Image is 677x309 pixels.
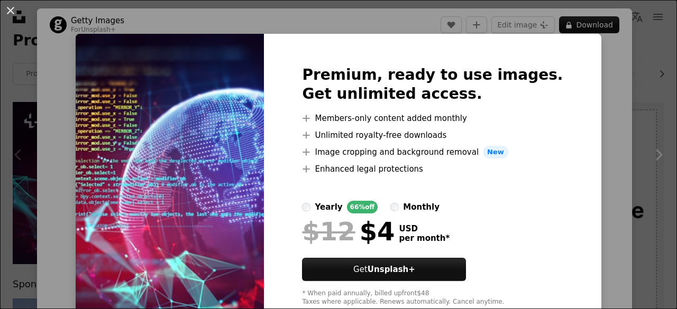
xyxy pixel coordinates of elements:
[302,65,563,104] h2: Premium, ready to use images. Get unlimited access.
[302,258,466,281] button: GetUnsplash+
[302,163,563,175] li: Enhanced legal protections
[302,112,563,125] li: Members-only content added monthly
[302,218,355,245] span: $12
[399,233,450,243] span: per month *
[483,146,508,158] span: New
[302,218,395,245] div: $4
[315,201,342,213] div: yearly
[302,203,310,211] input: yearly66%off
[302,146,563,158] li: Image cropping and background removal
[403,201,440,213] div: monthly
[302,289,563,306] div: * When paid annually, billed upfront $48 Taxes where applicable. Renews automatically. Cancel any...
[399,224,450,233] span: USD
[368,265,415,274] strong: Unsplash+
[302,129,563,142] li: Unlimited royalty-free downloads
[347,201,378,213] div: 66% off
[390,203,399,211] input: monthly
